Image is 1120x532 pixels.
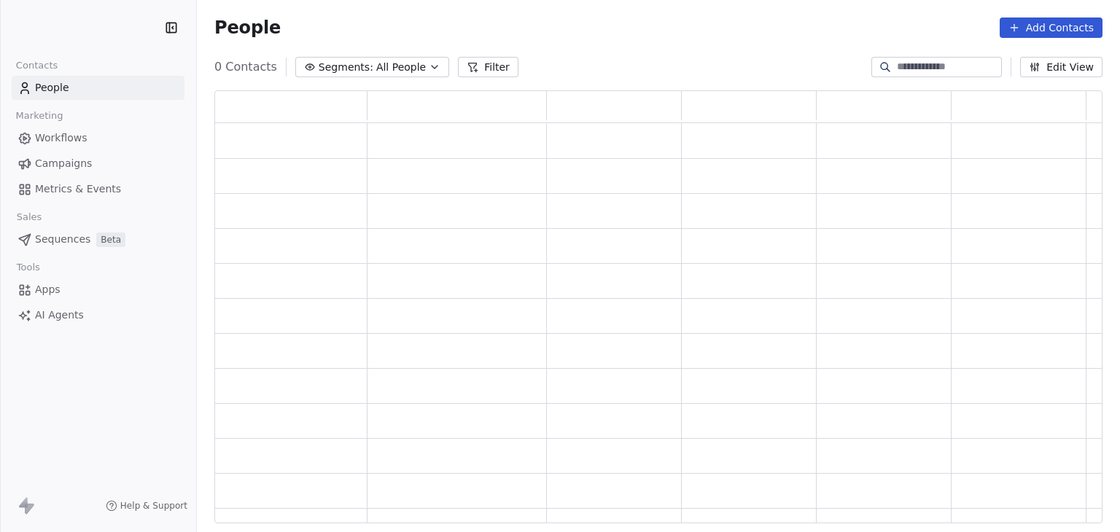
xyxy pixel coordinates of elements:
[9,55,64,77] span: Contacts
[1020,57,1102,77] button: Edit View
[12,152,184,176] a: Campaigns
[214,58,277,76] span: 0 Contacts
[35,130,87,146] span: Workflows
[120,500,187,512] span: Help & Support
[458,57,518,77] button: Filter
[319,60,373,75] span: Segments:
[35,156,92,171] span: Campaigns
[10,257,46,278] span: Tools
[12,76,184,100] a: People
[35,232,90,247] span: Sequences
[376,60,426,75] span: All People
[35,282,61,297] span: Apps
[10,206,48,228] span: Sales
[12,278,184,302] a: Apps
[12,227,184,251] a: SequencesBeta
[35,80,69,95] span: People
[106,500,187,512] a: Help & Support
[9,105,69,127] span: Marketing
[35,181,121,197] span: Metrics & Events
[35,308,84,323] span: AI Agents
[12,126,184,150] a: Workflows
[96,232,125,247] span: Beta
[12,303,184,327] a: AI Agents
[214,17,281,39] span: People
[1000,17,1102,38] button: Add Contacts
[12,177,184,201] a: Metrics & Events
